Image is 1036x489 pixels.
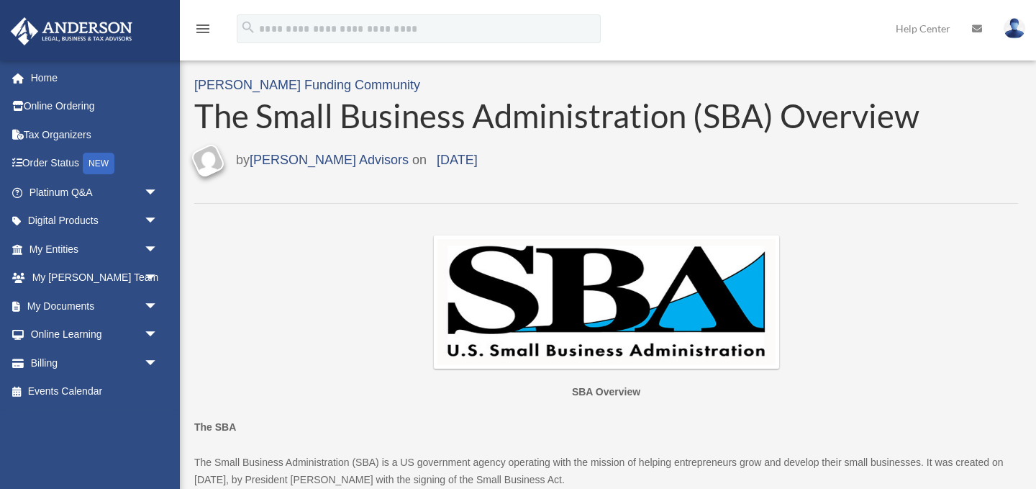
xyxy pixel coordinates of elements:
[194,454,1018,489] p: The Small Business Administration (SBA) is a US government agency operating with the mission of h...
[10,292,180,320] a: My Documentsarrow_drop_down
[10,92,180,121] a: Online Ordering
[144,292,173,321] span: arrow_drop_down
[427,153,488,167] a: [DATE]
[144,207,173,236] span: arrow_drop_down
[10,320,180,349] a: Online Learningarrow_drop_down
[572,386,640,398] strong: SBA Overview
[144,349,173,378] span: arrow_drop_down
[10,149,180,179] a: Order StatusNEW
[194,20,212,37] i: menu
[10,120,180,149] a: Tax Organizers
[236,149,409,172] span: by
[10,178,180,207] a: Platinum Q&Aarrow_drop_down
[194,97,1018,136] a: The Small Business Administration (SBA) Overview
[194,96,919,135] span: The Small Business Administration (SBA) Overview
[194,421,236,433] strong: The SBA
[10,207,180,235] a: Digital Productsarrow_drop_down
[144,320,173,350] span: arrow_drop_down
[412,149,488,172] span: on
[144,264,173,293] span: arrow_drop_down
[10,264,180,292] a: My [PERSON_NAME] Teamarrow_drop_down
[6,17,137,45] img: Anderson Advisors Platinum Portal
[10,235,180,264] a: My Entitiesarrow_drop_down
[83,153,114,174] div: NEW
[10,349,180,377] a: Billingarrow_drop_down
[1004,18,1025,39] img: User Pic
[194,25,212,37] a: menu
[250,153,409,167] a: [PERSON_NAME] Advisors
[240,19,256,35] i: search
[144,178,173,207] span: arrow_drop_down
[194,78,420,92] a: [PERSON_NAME] Funding Community
[10,377,180,406] a: Events Calendar
[144,235,173,264] span: arrow_drop_down
[10,63,180,92] a: Home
